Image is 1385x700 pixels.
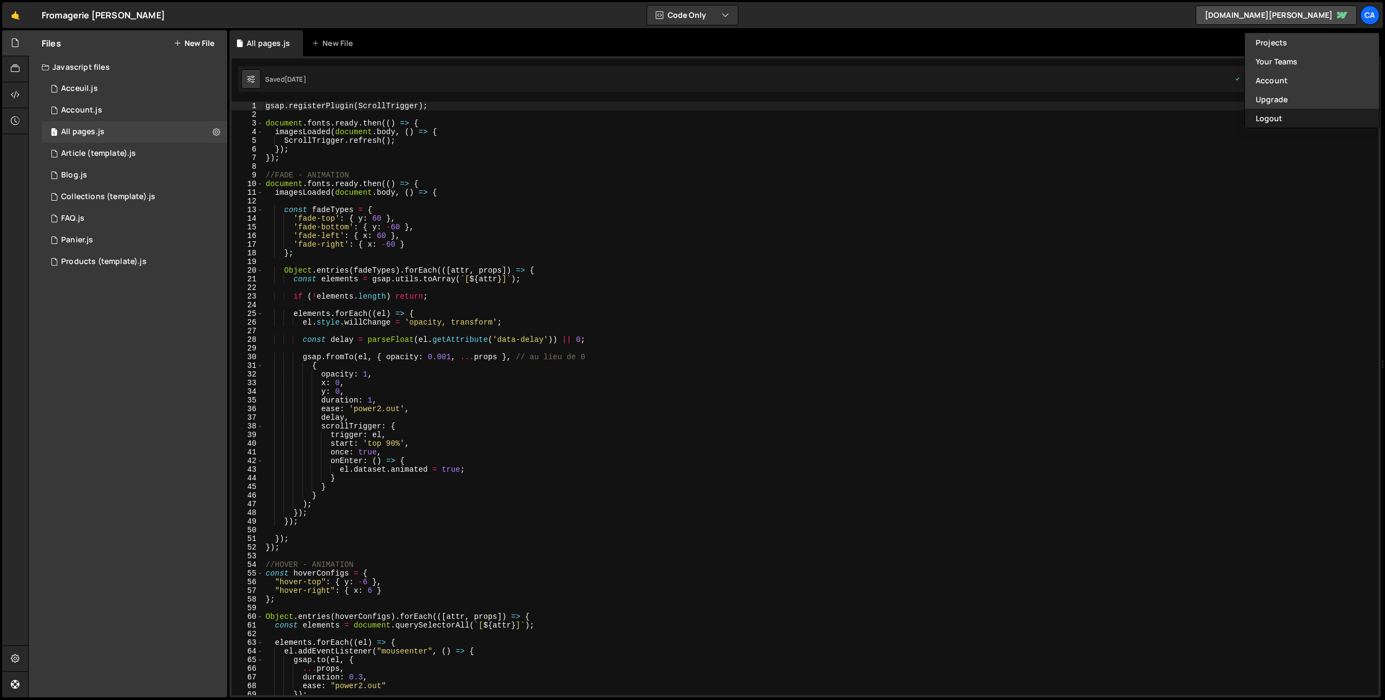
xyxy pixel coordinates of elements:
div: 24 [232,301,263,309]
div: 18 [232,249,263,257]
div: 21 [232,275,263,283]
div: 15942/43692.js [42,164,227,186]
div: 15942/43698.js [42,143,227,164]
button: New File [174,39,214,48]
div: 49 [232,517,263,526]
div: 19 [232,257,263,266]
div: 57 [232,586,263,595]
div: 30 [232,353,263,361]
div: 51 [232,534,263,543]
div: [DATE] [285,75,306,84]
div: 52 [232,543,263,552]
div: 47 [232,500,263,509]
div: 27 [232,327,263,335]
h2: Files [42,37,61,49]
div: 53 [232,552,263,560]
div: 32 [232,370,263,379]
div: 16 [232,232,263,240]
div: 1 [232,102,263,110]
div: Acceuil.js [61,84,98,94]
div: 45 [232,483,263,491]
div: Panier.js [61,235,93,245]
div: 58 [232,595,263,604]
div: 15 [232,223,263,232]
div: 48 [232,509,263,517]
div: Fromagerie [PERSON_NAME] [42,9,165,22]
div: 2 [232,110,263,119]
div: 14 [232,214,263,223]
div: 15942/42794.js [42,251,227,273]
div: 3 [232,119,263,128]
div: Dev and prod in sync [1234,75,1308,84]
div: 64 [232,647,263,656]
div: 26 [232,318,263,327]
div: 69 [232,690,263,699]
div: 28 [232,335,263,344]
div: 66 [232,664,263,673]
div: 61 [232,621,263,630]
a: Ca [1360,5,1380,25]
div: 62 [232,630,263,638]
a: Projects [1245,33,1379,52]
div: 65 [232,656,263,664]
div: 34 [232,387,263,396]
div: 67 [232,673,263,682]
div: 37 [232,413,263,422]
a: Your Teams [1245,52,1379,71]
div: 23 [232,292,263,301]
div: All pages.js [61,127,104,137]
div: 12 [232,197,263,206]
div: 20 [232,266,263,275]
a: Account [1245,71,1379,90]
div: 15942/42598.js [42,78,227,100]
div: 42 [232,457,263,465]
div: 54 [232,560,263,569]
div: 25 [232,309,263,318]
div: 44 [232,474,263,483]
div: 39 [232,431,263,439]
div: 68 [232,682,263,690]
div: Collections (template).js [61,192,155,202]
div: 38 [232,422,263,431]
div: 15942/43077.js [42,100,227,121]
div: 56 [232,578,263,586]
div: FAQ.js [61,214,84,223]
div: All pages.js [247,38,290,49]
div: 9 [232,171,263,180]
div: Article (template).js [61,149,136,159]
button: Code Only [647,5,738,25]
a: 🤙 [2,2,29,28]
div: 6 [232,145,263,154]
div: 7 [232,154,263,162]
div: 5 [232,136,263,145]
div: 17 [232,240,263,249]
div: Saved [265,75,306,84]
div: 40 [232,439,263,448]
div: 36 [232,405,263,413]
div: 15942/43053.js [42,229,227,251]
div: 55 [232,569,263,578]
div: 31 [232,361,263,370]
div: 11 [232,188,263,197]
div: 22 [232,283,263,292]
div: 4 [232,128,263,136]
div: 29 [232,344,263,353]
div: 10 [232,180,263,188]
a: Upgrade [1245,90,1379,109]
div: 15942/42597.js [42,121,227,143]
div: 15942/45240.js [42,208,227,229]
div: 59 [232,604,263,612]
span: 1 [51,129,57,137]
div: 15942/43215.js [42,186,227,208]
div: 46 [232,491,263,500]
div: Account.js [61,105,102,115]
div: 8 [232,162,263,171]
div: Blog.js [61,170,87,180]
div: Javascript files [29,56,227,78]
div: 43 [232,465,263,474]
div: 60 [232,612,263,621]
div: 35 [232,396,263,405]
div: Products (template).js [61,257,147,267]
div: 33 [232,379,263,387]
